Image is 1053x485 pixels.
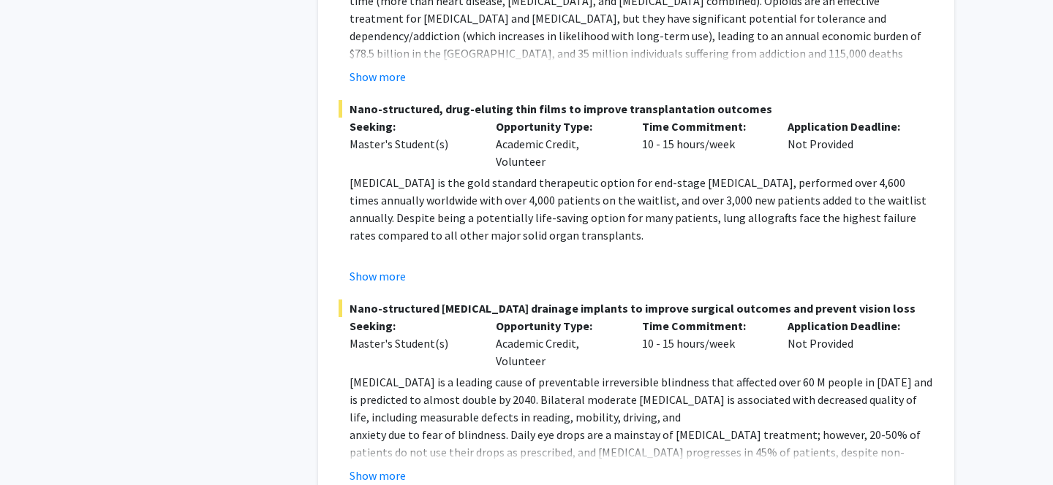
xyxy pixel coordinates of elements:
p: Seeking: [350,317,474,335]
div: Master's Student(s) [350,135,474,153]
button: Show more [350,467,406,484]
p: Application Deadline: [788,317,912,335]
div: Academic Credit, Volunteer [485,118,631,170]
div: Academic Credit, Volunteer [485,317,631,370]
p: Application Deadline: [788,118,912,135]
div: Not Provided [777,317,923,370]
div: Not Provided [777,118,923,170]
div: Master's Student(s) [350,335,474,352]
button: Show more [350,267,406,285]
p: [MEDICAL_DATA] is the gold standard therapeutic option for end-stage [MEDICAL_DATA], performed ov... [350,174,934,244]
p: Time Commitment: [642,317,766,335]
div: 10 - 15 hours/week [631,317,777,370]
p: Opportunity Type: [496,118,620,135]
div: 10 - 15 hours/week [631,118,777,170]
p: Seeking: [350,118,474,135]
p: Opportunity Type: [496,317,620,335]
span: Nano-structured, drug-eluting thin films to improve transplantation outcomes [339,100,934,118]
span: Nano-structured [MEDICAL_DATA] drainage implants to improve surgical outcomes and prevent vision ... [339,299,934,317]
button: Show more [350,68,406,85]
p: Time Commitment: [642,118,766,135]
iframe: Chat [11,419,62,474]
p: [MEDICAL_DATA] is a leading cause of preventable irreversible blindness that affected over 60 M p... [350,373,934,426]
